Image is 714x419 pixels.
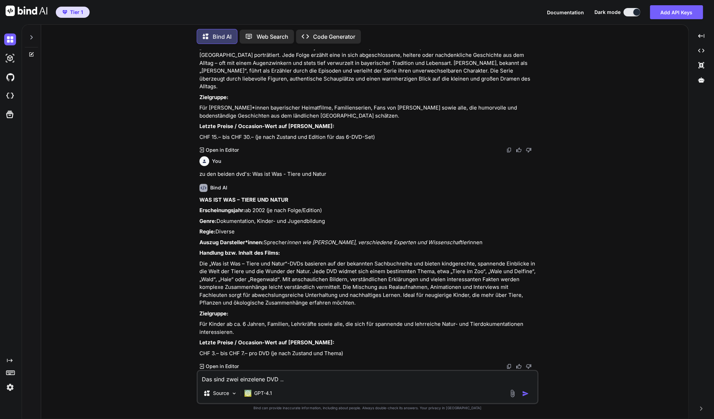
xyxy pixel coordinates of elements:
[199,207,245,214] strong: Erscheinungsjahr:
[526,364,531,369] img: dislike
[199,104,537,120] p: Für [PERSON_NAME]*innen bayerischer Heimatfilme, Familienserien, Fans von [PERSON_NAME] sowie all...
[199,228,537,236] p: Diverse
[287,239,469,246] em: innen wie [PERSON_NAME], verschiedene Experten und Wissenschaftler
[4,52,16,64] img: darkAi-studio
[56,7,90,18] button: premiumTier 1
[506,147,512,153] img: copy
[199,196,288,203] strong: WAS IST WAS – TIERE UND NATUR
[231,390,237,396] img: Pick Models
[199,350,537,358] p: CHF 3.– bis CHF 7.– pro DVD (je nach Zustand und Thema)
[199,207,537,215] p: ab 2002 (je nach Folge/Edition)
[199,170,537,178] p: zu den beiden dvd's: Was ist Was - Tiere und Natur
[62,10,67,14] img: premium
[198,371,537,383] textarea: Das sind zwei einzelene DVD .
[199,339,334,346] strong: Letzte Preise / Occasion-Wert auf [PERSON_NAME]:
[516,147,522,153] img: like
[199,228,215,235] strong: Regie:
[244,390,251,397] img: GPT-4.1
[522,390,529,397] img: icon
[199,239,537,247] p: Sprecher innen
[650,5,703,19] button: Add API Keys
[6,6,47,16] img: Bind AI
[199,260,537,307] p: Die „Was ist Was – Tiere und Natur“-DVDs basieren auf der bekannten Sachbuchreihe und bieten kind...
[199,310,228,317] strong: Zielgruppe:
[212,158,221,165] h6: You
[197,405,538,411] p: Bind can provide inaccurate information, including about people. Always double-check its answers....
[199,44,537,91] p: „Weissblaue Geschichten“ ist eine beliebte bayerische Fernsehserie, die mit viel Charme, Humor un...
[4,71,16,83] img: githubDark
[547,9,584,15] span: Documentation
[199,239,264,246] strong: Auszug Darsteller*innen:
[199,249,280,256] strong: Handlung bzw. Inhalt des Films:
[506,364,512,369] img: copy
[4,33,16,45] img: darkChat
[516,364,522,369] img: like
[199,218,217,224] strong: Genre:
[199,217,537,225] p: Dokumentation, Kinder- und Jugendbildung
[70,9,83,16] span: Tier 1
[199,320,537,336] p: Für Kinder ab ca. 6 Jahren, Familien, Lehrkräfte sowie alle, die sich für spannende und lehrreich...
[508,389,516,397] img: attachment
[199,123,334,129] strong: Letzte Preise / Occasion-Wert auf [PERSON_NAME]:
[257,32,288,41] p: Web Search
[199,133,537,141] p: CHF 15.– bis CHF 30.– (je nach Zustand und Edition für das 6-DVD-Set)
[213,390,229,397] p: Source
[526,147,531,153] img: dislike
[199,94,228,100] strong: Zielgruppe:
[210,184,227,191] h6: Bind AI
[4,90,16,102] img: cloudideIcon
[205,363,238,370] p: Open in Editor
[254,390,272,397] p: GPT-4.1
[594,9,621,16] span: Dark mode
[313,32,355,41] p: Code Generator
[547,9,584,16] button: Documentation
[4,381,16,393] img: settings
[213,32,231,41] p: Bind AI
[205,147,238,154] p: Open in Editor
